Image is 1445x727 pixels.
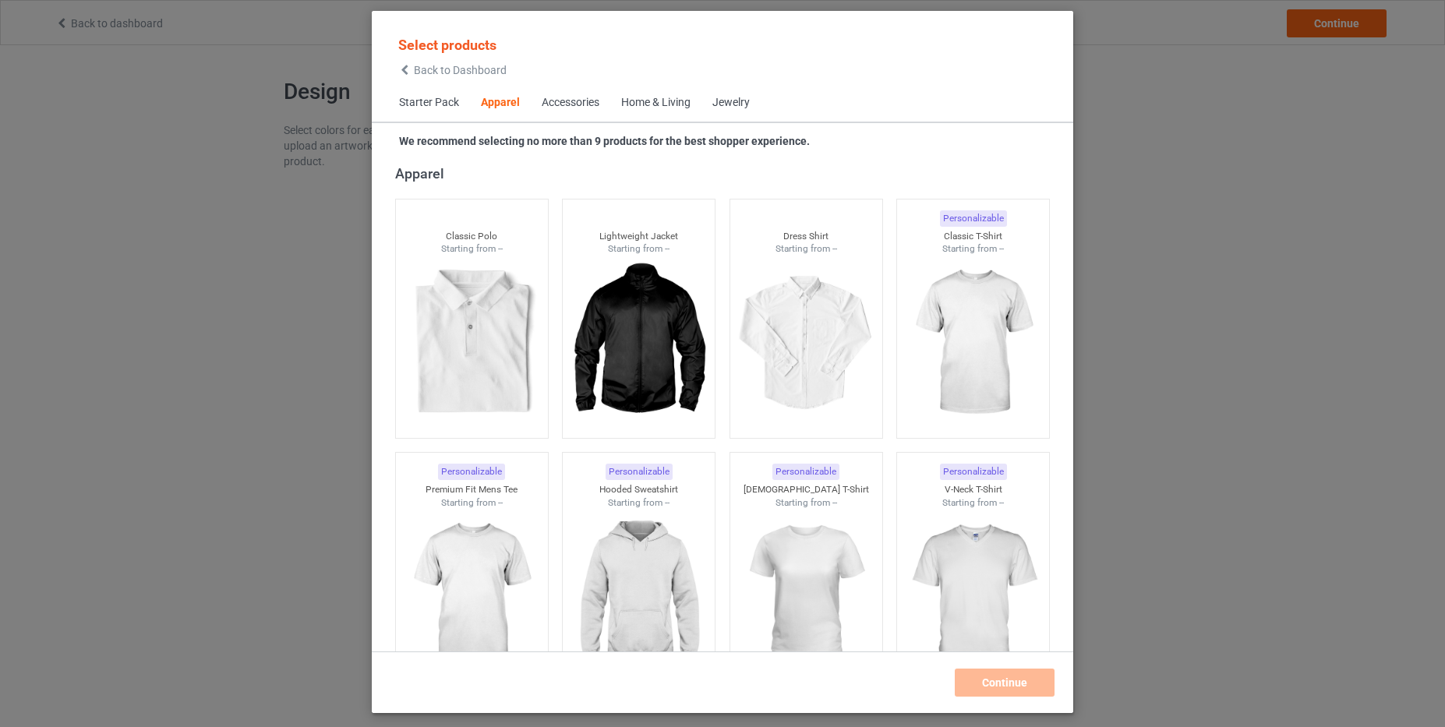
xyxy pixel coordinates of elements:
[730,242,882,256] div: Starting from --
[563,483,715,496] div: Hooded Sweatshirt
[542,95,599,111] div: Accessories
[395,164,1057,182] div: Apparel
[737,509,876,683] img: regular.jpg
[481,95,520,111] div: Apparel
[402,509,542,683] img: regular.jpg
[563,242,715,256] div: Starting from --
[396,230,548,243] div: Classic Polo
[396,242,548,256] div: Starting from --
[730,230,882,243] div: Dress Shirt
[897,230,1049,243] div: Classic T-Shirt
[772,464,839,480] div: Personalizable
[903,256,1043,430] img: regular.jpg
[737,256,876,430] img: regular.jpg
[897,496,1049,510] div: Starting from --
[606,464,673,480] div: Personalizable
[897,483,1049,496] div: V-Neck T-Shirt
[897,242,1049,256] div: Starting from --
[940,210,1007,227] div: Personalizable
[940,464,1007,480] div: Personalizable
[569,256,708,430] img: regular.jpg
[563,496,715,510] div: Starting from --
[438,464,505,480] div: Personalizable
[903,509,1043,683] img: regular.jpg
[621,95,691,111] div: Home & Living
[569,509,708,683] img: regular.jpg
[399,135,810,147] strong: We recommend selecting no more than 9 products for the best shopper experience.
[398,37,496,53] span: Select products
[414,64,507,76] span: Back to Dashboard
[730,483,882,496] div: [DEMOGRAPHIC_DATA] T-Shirt
[563,230,715,243] div: Lightweight Jacket
[402,256,542,430] img: regular.jpg
[388,84,470,122] span: Starter Pack
[396,483,548,496] div: Premium Fit Mens Tee
[396,496,548,510] div: Starting from --
[730,496,882,510] div: Starting from --
[712,95,750,111] div: Jewelry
